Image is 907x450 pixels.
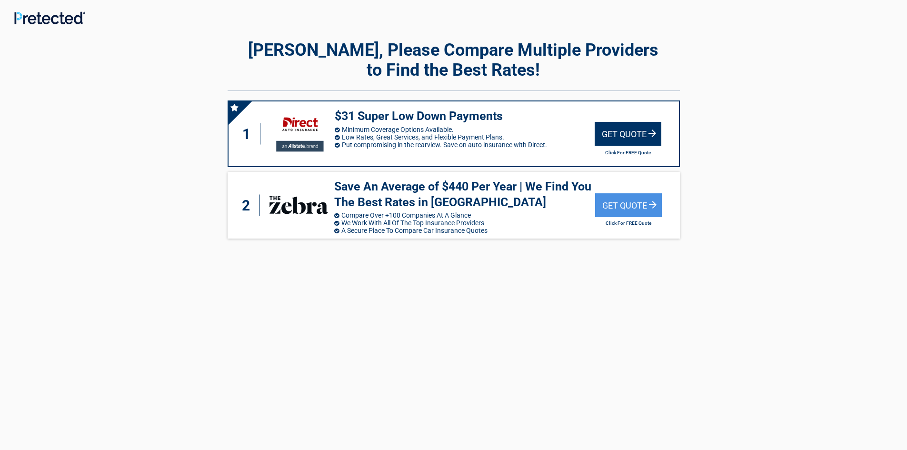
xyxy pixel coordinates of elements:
div: 2 [237,195,260,216]
h2: [PERSON_NAME], Please Compare Multiple Providers to Find the Best Rates! [228,40,680,80]
img: thezebra's logo [268,190,329,220]
img: directauto's logo [269,110,329,157]
li: Low Rates, Great Services, and Flexible Payment Plans. [335,133,595,141]
img: Main Logo [14,11,85,24]
h2: Click For FREE Quote [595,220,662,226]
li: Compare Over +100 Companies At A Glance [334,211,595,219]
h3: Save An Average of $440 Per Year | We Find You The Best Rates in [GEOGRAPHIC_DATA] [334,179,595,210]
div: 1 [238,123,261,145]
li: A Secure Place To Compare Car Insurance Quotes [334,227,595,234]
h3: $31 Super Low Down Payments [335,109,595,124]
li: Minimum Coverage Options Available. [335,126,595,133]
li: Put compromising in the rearview. Save on auto insurance with Direct. [335,141,595,149]
li: We Work With All Of The Top Insurance Providers [334,219,595,227]
div: Get Quote [595,122,661,146]
div: Get Quote [595,193,662,217]
h2: Click For FREE Quote [595,150,661,155]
